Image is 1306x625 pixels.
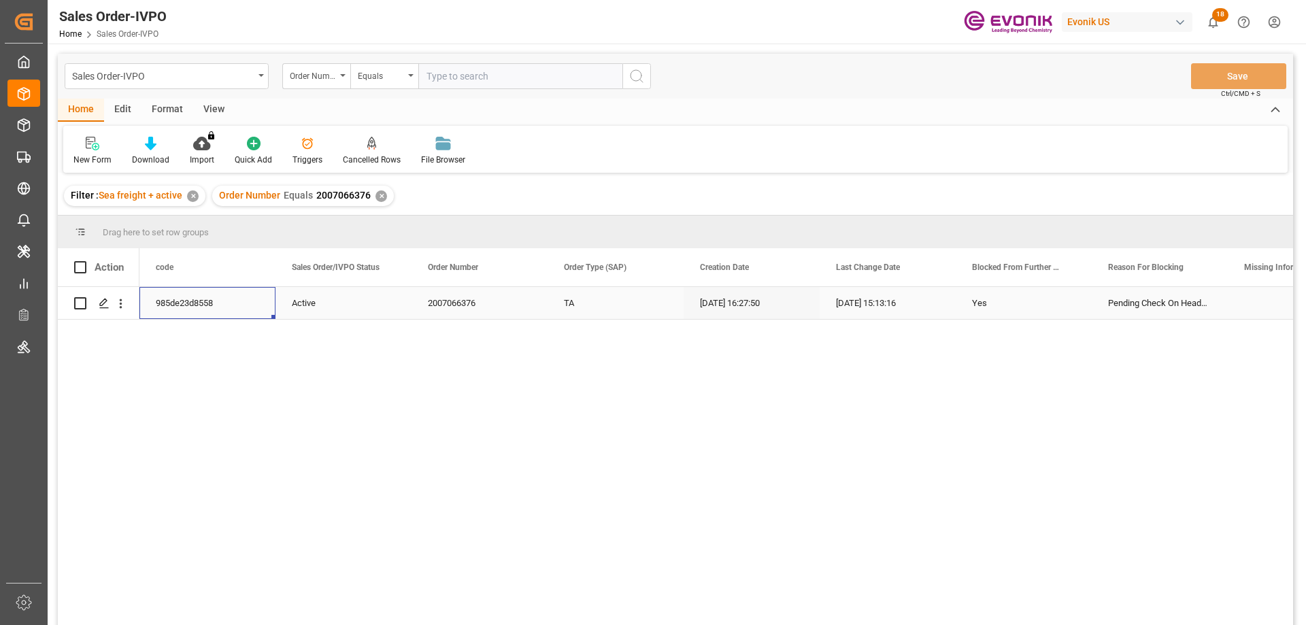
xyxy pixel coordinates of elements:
[700,263,749,272] span: Creation Date
[316,190,371,201] span: 2007066376
[103,227,209,237] span: Drag here to set row groups
[350,63,418,89] button: open menu
[71,190,99,201] span: Filter :
[836,263,900,272] span: Last Change Date
[1221,88,1260,99] span: Ctrl/CMD + S
[58,99,104,122] div: Home
[219,190,280,201] span: Order Number
[1108,263,1184,272] span: Reason For Blocking
[72,67,254,84] div: Sales Order-IVPO
[156,263,173,272] span: code
[548,287,684,319] div: TA
[412,287,548,319] div: 2007066376
[343,154,401,166] div: Cancelled Rows
[290,67,336,82] div: Order Number
[99,190,182,201] span: Sea freight + active
[1198,7,1228,37] button: show 18 new notifications
[418,63,622,89] input: Type to search
[104,99,141,122] div: Edit
[292,154,322,166] div: Triggers
[292,288,395,319] div: Active
[428,263,478,272] span: Order Number
[1062,12,1192,32] div: Evonik US
[1228,7,1259,37] button: Help Center
[284,190,313,201] span: Equals
[59,6,167,27] div: Sales Order-IVPO
[139,287,275,319] div: 985de23d8558
[358,67,404,82] div: Equals
[95,261,124,273] div: Action
[282,63,350,89] button: open menu
[59,29,82,39] a: Home
[132,154,169,166] div: Download
[187,190,199,202] div: ✕
[1092,287,1228,319] div: Pending Check On Header Level, Special Transport Requirements Unchecked
[375,190,387,202] div: ✕
[564,263,626,272] span: Order Type (SAP)
[421,154,465,166] div: File Browser
[622,63,651,89] button: search button
[972,263,1063,272] span: Blocked From Further Processing
[964,10,1052,34] img: Evonik-brand-mark-Deep-Purple-RGB.jpeg_1700498283.jpeg
[193,99,235,122] div: View
[820,287,956,319] div: [DATE] 15:13:16
[1212,8,1228,22] span: 18
[58,287,139,320] div: Press SPACE to select this row.
[1191,63,1286,89] button: Save
[235,154,272,166] div: Quick Add
[684,287,820,319] div: [DATE] 16:27:50
[73,154,112,166] div: New Form
[65,63,269,89] button: open menu
[141,99,193,122] div: Format
[1062,9,1198,35] button: Evonik US
[292,263,380,272] span: Sales Order/IVPO Status
[972,288,1075,319] div: Yes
